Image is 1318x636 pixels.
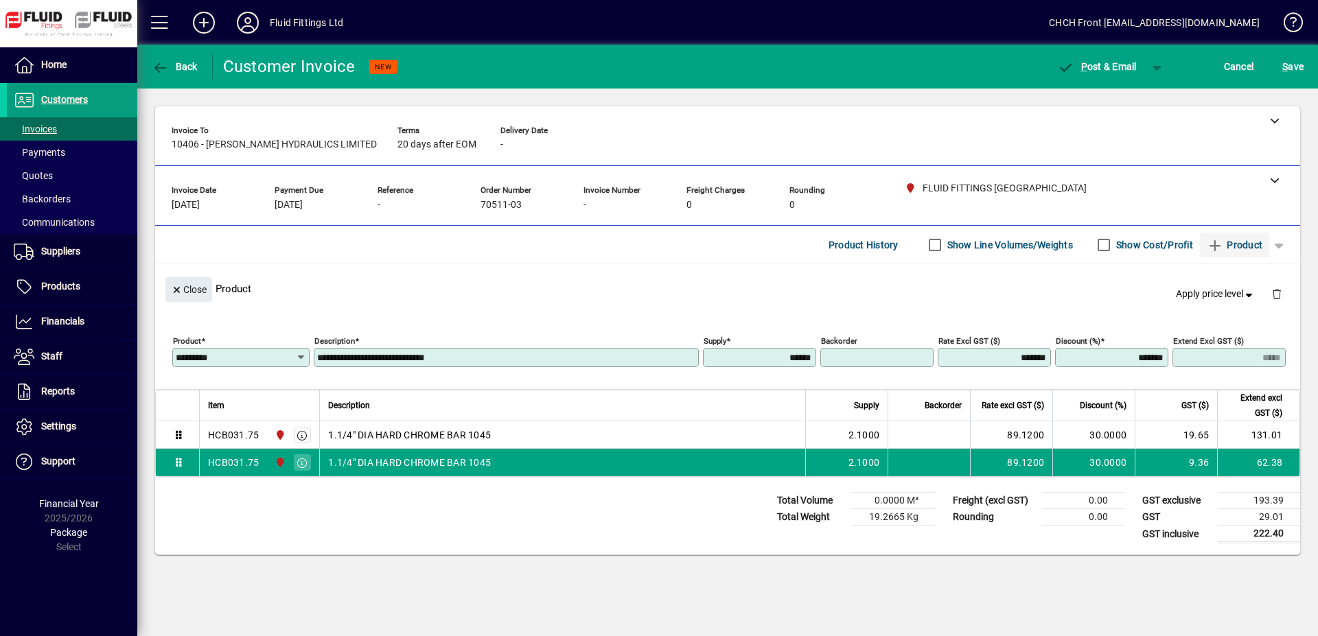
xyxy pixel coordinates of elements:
span: Close [171,279,207,301]
span: Supply [854,398,879,413]
mat-label: Backorder [821,336,857,346]
span: Apply price level [1176,287,1256,301]
span: - [500,139,503,150]
a: Knowledge Base [1273,3,1301,47]
div: 89.1200 [979,456,1044,469]
span: FLUID FITTINGS CHRISTCHURCH [271,427,287,443]
mat-label: Discount (%) [1056,336,1100,346]
a: Staff [7,340,137,374]
td: 30.0000 [1052,449,1135,476]
td: 131.01 [1217,421,1299,449]
span: Support [41,456,76,467]
a: Support [7,445,137,479]
span: Settings [41,421,76,432]
button: Product History [823,233,904,257]
div: Product [155,263,1300,314]
span: ave [1282,56,1304,78]
app-page-header-button: Close [162,283,216,295]
mat-label: Product [173,336,201,346]
span: 1.1/4" DIA HARD CHROME BAR 1045 [328,428,491,442]
td: 0.0000 M³ [853,493,935,509]
mat-label: Description [314,336,355,346]
span: Payments [14,147,65,158]
td: GST exclusive [1135,493,1218,509]
button: Product [1200,233,1269,257]
a: Quotes [7,164,137,187]
div: 89.1200 [979,428,1044,442]
span: Product History [829,234,899,256]
span: Reports [41,386,75,397]
span: 70511-03 [481,200,522,211]
span: 0 [686,200,692,211]
span: 2.1000 [848,428,880,442]
span: S [1282,61,1288,72]
div: CHCH Front [EMAIL_ADDRESS][DOMAIN_NAME] [1049,12,1260,34]
span: Cancel [1224,56,1254,78]
mat-label: Supply [704,336,726,346]
td: 222.40 [1218,526,1300,543]
span: - [583,200,586,211]
td: 19.65 [1135,421,1217,449]
span: Products [41,281,80,292]
a: Invoices [7,117,137,141]
span: 0 [789,200,795,211]
button: Save [1279,54,1307,79]
span: P [1081,61,1087,72]
app-page-header-button: Back [137,54,213,79]
span: Package [50,527,87,538]
div: Customer Invoice [223,56,356,78]
span: Product [1207,234,1262,256]
span: Item [208,398,224,413]
td: GST inclusive [1135,526,1218,543]
app-page-header-button: Delete [1260,287,1293,300]
td: 29.01 [1218,509,1300,526]
span: GST ($) [1181,398,1209,413]
a: Backorders [7,187,137,211]
span: Quotes [14,170,53,181]
span: FLUID FITTINGS CHRISTCHURCH [271,455,287,470]
span: [DATE] [275,200,303,211]
span: 10406 - [PERSON_NAME] HYDRAULICS LIMITED [172,139,377,150]
a: Payments [7,141,137,164]
a: Home [7,48,137,82]
td: 0.00 [1042,493,1124,509]
span: Financials [41,316,84,327]
button: Back [148,54,201,79]
span: Rate excl GST ($) [982,398,1044,413]
td: Rounding [946,509,1042,526]
span: Backorder [925,398,962,413]
span: Customers [41,94,88,105]
mat-label: Rate excl GST ($) [938,336,1000,346]
td: Total Volume [770,493,853,509]
div: HCB031.75 [208,456,259,469]
span: - [378,200,380,211]
span: 20 days after EOM [397,139,476,150]
td: 0.00 [1042,509,1124,526]
div: Fluid Fittings Ltd [270,12,343,34]
td: 193.39 [1218,493,1300,509]
td: 30.0000 [1052,421,1135,449]
td: 9.36 [1135,449,1217,476]
span: Discount (%) [1080,398,1126,413]
span: 1.1/4" DIA HARD CHROME BAR 1045 [328,456,491,469]
span: Home [41,59,67,70]
a: Suppliers [7,235,137,269]
span: Description [328,398,370,413]
td: Total Weight [770,509,853,526]
button: Cancel [1221,54,1258,79]
span: Staff [41,351,62,362]
td: 62.38 [1217,449,1299,476]
span: Communications [14,217,95,228]
label: Show Cost/Profit [1113,238,1193,252]
span: Invoices [14,123,57,134]
a: Financials [7,305,137,339]
a: Settings [7,410,137,444]
span: ost & Email [1057,61,1137,72]
a: Reports [7,375,137,409]
button: Delete [1260,277,1293,310]
mat-label: Extend excl GST ($) [1173,336,1244,346]
span: NEW [375,62,392,71]
button: Profile [226,10,270,35]
span: Extend excl GST ($) [1226,390,1282,421]
a: Communications [7,211,137,234]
